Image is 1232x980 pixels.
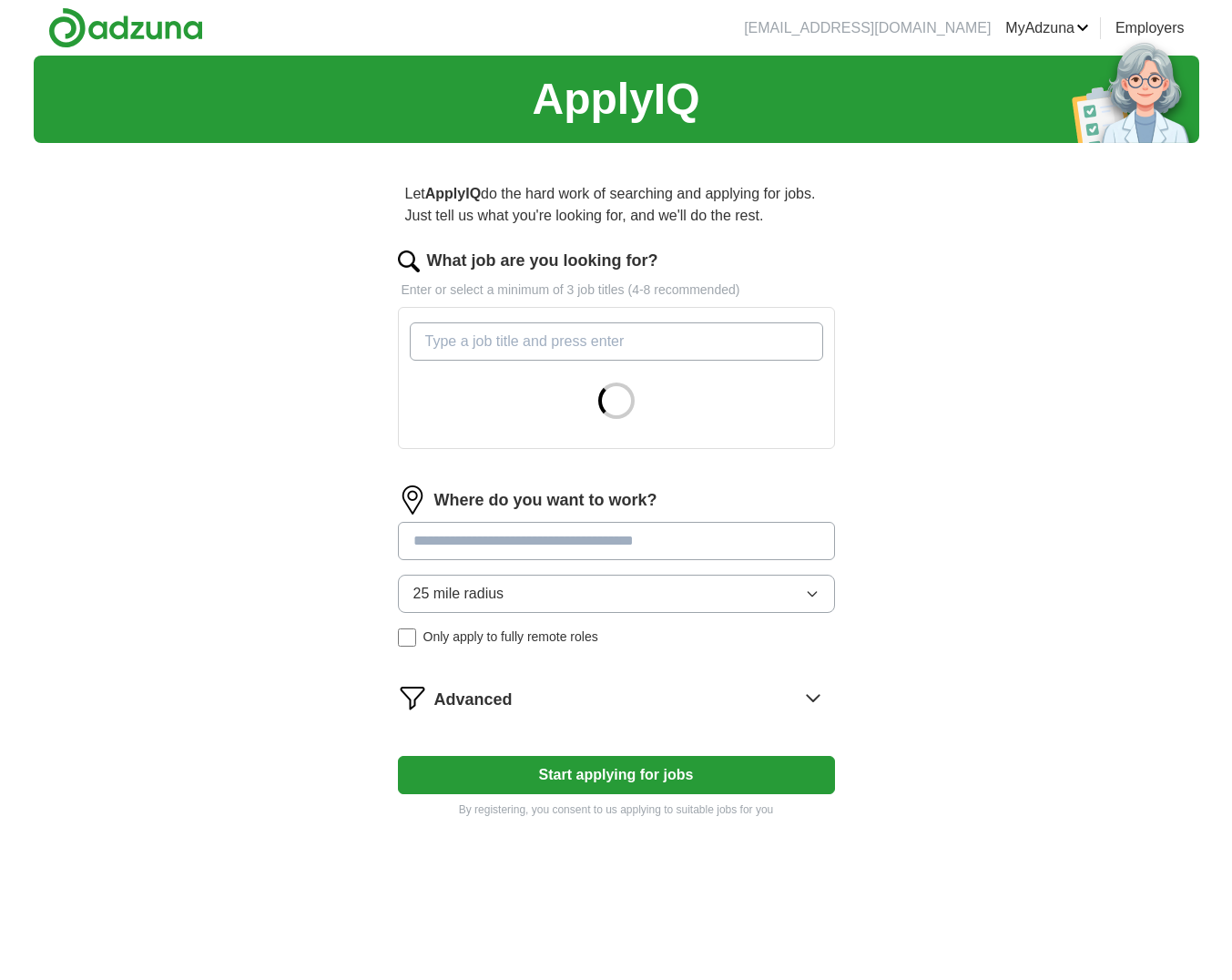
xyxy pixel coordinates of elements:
a: MyAdzuna [1005,17,1089,39]
a: Employers [1115,17,1185,39]
p: Let do the hard work of searching and applying for jobs. Just tell us what you're looking for, an... [398,176,835,234]
img: search.png [398,250,420,272]
img: filter [398,683,427,712]
span: Advanced [434,688,513,712]
p: Enter or select a minimum of 3 job titles (4-8 recommended) [398,281,835,300]
p: By registering, you consent to us applying to suitable jobs for you [398,801,835,818]
label: What job are you looking for? [427,249,658,273]
span: Only apply to fully remote roles [423,628,598,647]
span: 25 mile radius [413,583,504,605]
label: Where do you want to work? [434,488,657,513]
h1: ApplyIQ [532,66,699,132]
button: Start applying for jobs [398,756,835,794]
input: Type a job title and press enter [410,322,823,361]
li: [EMAIL_ADDRESS][DOMAIN_NAME] [744,17,991,39]
input: Only apply to fully remote roles [398,628,416,647]
img: location.png [398,485,427,515]
img: Adzuna logo [48,7,203,48]
button: 25 mile radius [398,575,835,613]
strong: ApplyIQ [425,186,481,201]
